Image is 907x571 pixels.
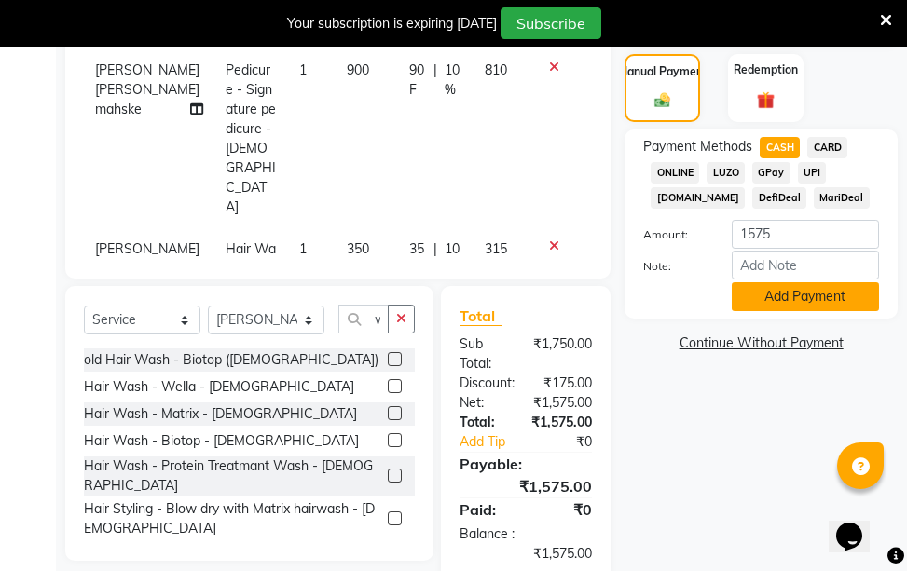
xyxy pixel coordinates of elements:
[519,393,606,413] div: ₹1,575.00
[446,544,606,564] div: ₹1,575.00
[643,137,752,156] span: Payment Methods
[433,61,437,100] span: |
[445,61,463,100] span: 10 %
[446,498,526,521] div: Paid:
[347,61,369,78] span: 900
[299,240,307,257] span: 1
[95,61,199,117] span: [PERSON_NAME] [PERSON_NAME] mahske
[95,240,199,257] span: [PERSON_NAME]
[629,226,717,243] label: Amount:
[629,258,717,275] label: Note:
[651,187,745,209] span: [DOMAIN_NAME]
[446,432,539,452] a: Add Tip
[446,475,606,497] div: ₹1,575.00
[732,220,879,249] input: Amount
[433,239,437,279] span: |
[485,240,507,257] span: 315
[84,350,378,370] div: old Hair Wash - Biotop ([DEMOGRAPHIC_DATA])
[84,404,357,424] div: Hair Wash - Matrix - [DEMOGRAPHIC_DATA]
[751,89,779,111] img: _gift.svg
[446,453,606,475] div: Payable:
[540,432,607,452] div: ₹0
[732,282,879,311] button: Add Payment
[485,61,507,78] span: 810
[628,333,894,353] a: Continue Without Payment
[84,456,380,496] div: Hair Wash - Protein Treatmant Wash - [DEMOGRAPHIC_DATA]
[84,431,359,451] div: Hair Wash - Biotop - [DEMOGRAPHIC_DATA]
[446,334,519,374] div: Sub Total:
[618,63,708,80] label: Manual Payment
[460,306,502,326] span: Total
[347,240,369,257] span: 350
[446,413,517,432] div: Total:
[226,240,276,355] span: Hair Wash - Wella - [DEMOGRAPHIC_DATA]
[446,374,529,393] div: Discount:
[752,187,806,209] span: DefiDeal
[650,91,675,109] img: _cash.svg
[517,413,606,432] div: ₹1,575.00
[807,137,847,158] span: CARD
[814,187,870,209] span: MariDeal
[760,137,800,158] span: CASH
[529,374,606,393] div: ₹175.00
[707,162,745,184] span: LUZO
[446,393,519,413] div: Net:
[446,524,606,544] div: Balance :
[501,7,601,39] button: Subscribe
[651,162,699,184] span: ONLINE
[734,61,798,78] label: Redemption
[84,377,354,397] div: Hair Wash - Wella - [DEMOGRAPHIC_DATA]
[798,162,827,184] span: UPI
[409,61,425,100] span: 90 F
[226,61,276,215] span: Pedicure - Signature pedicure - [DEMOGRAPHIC_DATA]
[299,61,307,78] span: 1
[84,499,380,538] div: Hair Styling - Blow dry with Matrix hairwash - [DEMOGRAPHIC_DATA]
[526,498,606,521] div: ₹0
[445,239,463,279] span: 10 %
[338,305,389,333] input: Search or Scan
[519,334,606,374] div: ₹1,750.00
[829,496,888,552] iframe: chat widget
[409,239,425,279] span: 35 F
[287,14,497,34] div: Your subscription is expiring [DATE]
[752,162,790,184] span: GPay
[732,251,879,279] input: Add Note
